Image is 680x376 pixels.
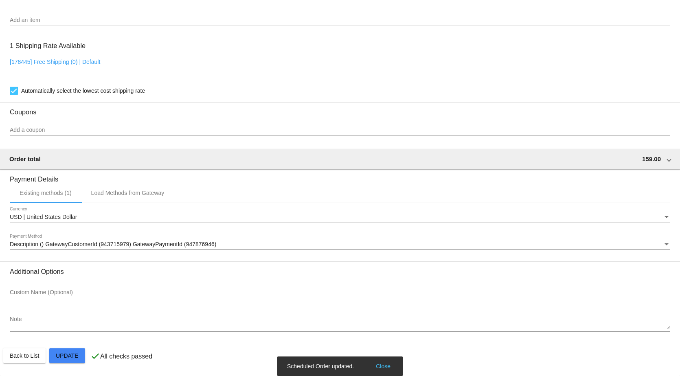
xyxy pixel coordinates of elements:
h3: Coupons [10,102,670,116]
div: Existing methods (1) [20,190,72,196]
mat-icon: check [90,351,100,361]
button: Update [49,348,85,363]
h3: Additional Options [10,268,670,275]
button: Back to List [3,348,46,363]
h3: Payment Details [10,169,670,183]
span: USD | United States Dollar [10,214,77,220]
input: Custom Name (Optional) [10,289,83,296]
span: Back to List [10,352,39,359]
mat-select: Currency [10,214,670,221]
a: [178445] Free Shipping (0) | Default [10,59,100,65]
simple-snack-bar: Scheduled Order updated. [287,362,393,370]
span: Description () GatewayCustomerId (943715979) GatewayPaymentId (947876946) [10,241,216,247]
p: All checks passed [100,353,152,360]
h3: 1 Shipping Rate Available [10,37,86,55]
input: Add a coupon [10,127,670,133]
input: Add an item [10,17,670,24]
span: 159.00 [642,155,661,162]
div: Load Methods from Gateway [91,190,165,196]
span: Order total [9,155,41,162]
mat-select: Payment Method [10,241,670,248]
button: Close [373,362,393,370]
span: Automatically select the lowest cost shipping rate [21,86,145,96]
span: Update [56,352,79,359]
